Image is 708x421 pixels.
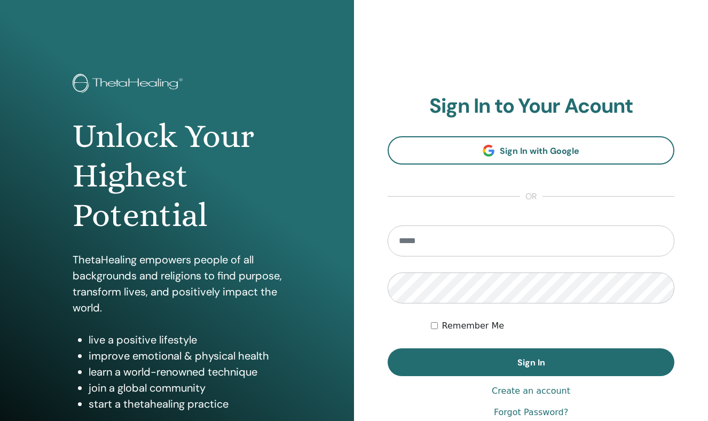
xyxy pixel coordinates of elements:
a: Create an account [492,385,570,397]
span: Sign In [517,357,545,368]
li: start a thetahealing practice [89,396,282,412]
p: ThetaHealing empowers people of all backgrounds and religions to find purpose, transform lives, a... [73,252,282,316]
li: join a global community [89,380,282,396]
div: Keep me authenticated indefinitely or until I manually logout [431,319,674,332]
li: live a positive lifestyle [89,332,282,348]
span: Sign In with Google [500,145,579,157]
span: or [520,190,542,203]
h2: Sign In to Your Acount [388,94,674,119]
li: improve emotional & physical health [89,348,282,364]
li: learn a world-renowned technique [89,364,282,380]
button: Sign In [388,348,674,376]
label: Remember Me [442,319,505,332]
a: Forgot Password? [494,406,568,419]
a: Sign In with Google [388,136,674,165]
h1: Unlock Your Highest Potential [73,116,282,236]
